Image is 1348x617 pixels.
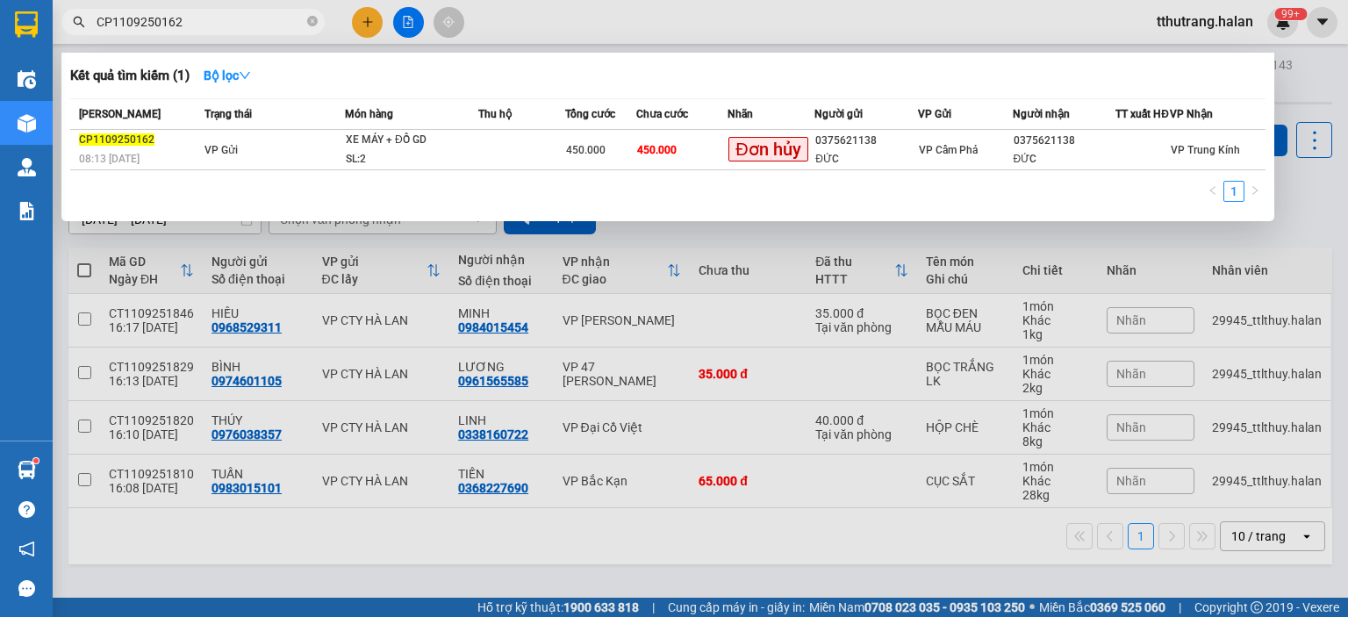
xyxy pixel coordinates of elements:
span: search [73,16,85,28]
span: VP Trung Kính [1171,144,1240,156]
img: solution-icon [18,202,36,220]
span: CP1109250162 [79,133,154,146]
span: close-circle [307,16,318,26]
img: warehouse-icon [18,461,36,479]
button: left [1202,181,1223,202]
li: Next Page [1244,181,1266,202]
img: warehouse-icon [18,70,36,89]
span: 08:13 [DATE] [79,153,140,165]
strong: Bộ lọc [204,68,251,83]
span: notification [18,541,35,557]
img: warehouse-icon [18,114,36,133]
span: VP Gửi [918,108,951,120]
span: Món hàng [345,108,393,120]
span: message [18,580,35,597]
span: 450.000 [566,144,606,156]
span: right [1250,185,1260,196]
div: ĐỨC [1014,150,1115,169]
span: question-circle [18,501,35,518]
div: 0375621138 [1014,132,1115,150]
span: left [1208,185,1218,196]
input: Tìm tên, số ĐT hoặc mã đơn [97,12,304,32]
span: VP Gửi [204,144,238,156]
span: Chưa cước [636,108,688,120]
li: Previous Page [1202,181,1223,202]
span: Trạng thái [204,108,252,120]
li: 1 [1223,181,1244,202]
span: Thu hộ [478,108,512,120]
span: VP Nhận [1170,108,1213,120]
button: Bộ lọcdown [190,61,265,90]
a: 1 [1224,182,1244,201]
button: right [1244,181,1266,202]
span: TT xuất HĐ [1115,108,1169,120]
span: Người gửi [814,108,863,120]
span: down [239,69,251,82]
span: Đơn hủy [728,137,807,161]
div: XE MÁY + ĐỒ GD [346,131,477,150]
h3: Kết quả tìm kiếm ( 1 ) [70,67,190,85]
span: Nhãn [728,108,753,120]
span: [PERSON_NAME] [79,108,161,120]
span: Tổng cước [565,108,615,120]
span: 450.000 [637,144,677,156]
div: SL: 2 [346,150,477,169]
span: close-circle [307,14,318,31]
span: Người nhận [1013,108,1070,120]
span: VP Cẩm Phả [919,144,978,156]
sup: 1 [33,458,39,463]
img: logo-vxr [15,11,38,38]
div: ĐỨC [815,150,917,169]
div: 0375621138 [815,132,917,150]
img: warehouse-icon [18,158,36,176]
